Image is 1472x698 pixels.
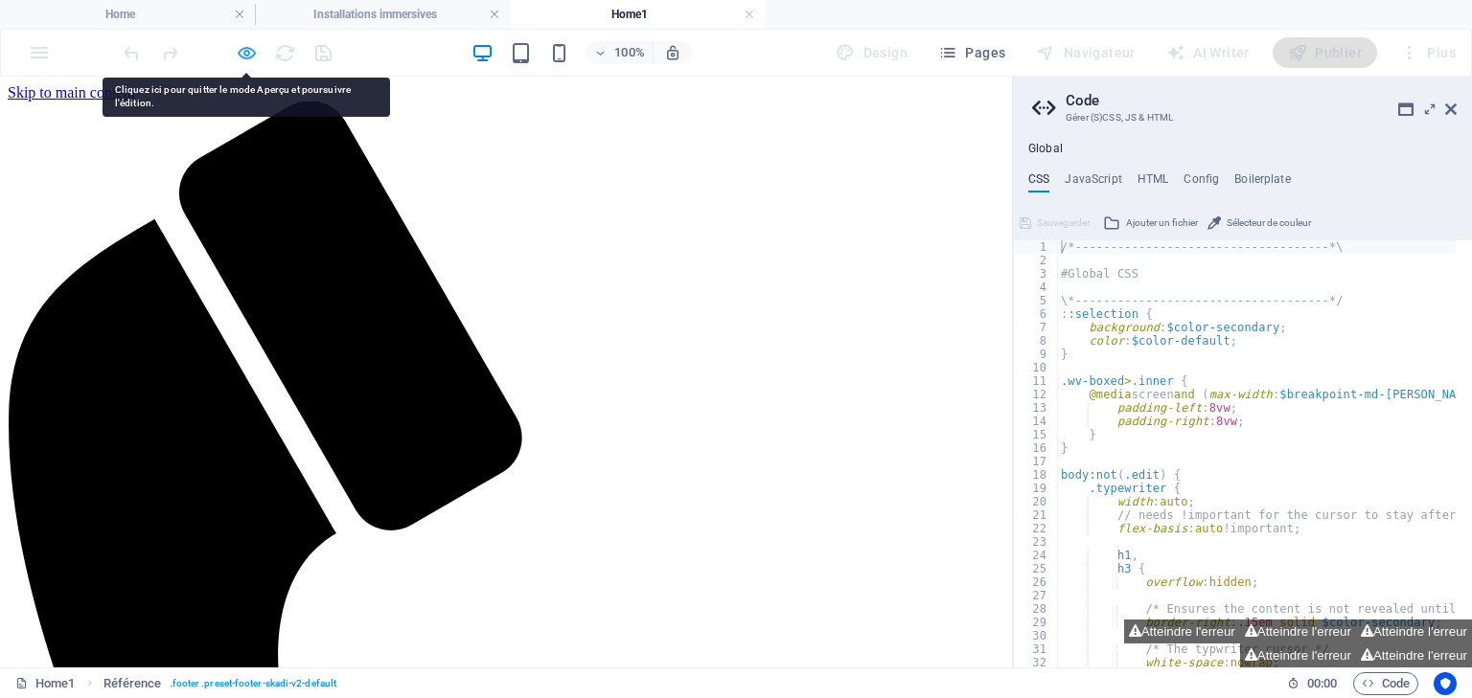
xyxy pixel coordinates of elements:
button: Atteindre l'erreur [1356,619,1472,643]
h4: HTML [1138,172,1169,193]
span: Code [1362,672,1410,695]
div: 3 [1014,267,1059,281]
div: 27 [1014,589,1059,602]
h3: Gérer (S)CSS, JS & HTML [1066,109,1418,126]
h2: Code [1066,92,1457,109]
button: Pages [931,37,1013,68]
h4: Config [1184,172,1219,193]
div: 19 [1014,482,1059,495]
span: Sélecteur de couleur [1227,212,1311,235]
button: Atteindre l'erreur [1356,643,1472,667]
div: 6 [1014,307,1059,321]
span: Pages [938,43,1005,62]
h4: JavaScript [1065,172,1121,193]
button: Atteindre l'erreur [1240,619,1356,643]
h4: Global [1028,142,1063,157]
button: Code [1353,672,1418,695]
button: Atteindre l'erreur [1240,643,1356,667]
div: 18 [1014,468,1059,482]
a: Skip to main content [8,8,135,24]
span: . footer .preset-footer-skadi-v2-default [170,672,337,695]
div: 25 [1014,562,1059,575]
button: 100% [586,41,654,64]
span: : [1321,676,1323,690]
span: 00 00 [1307,672,1337,695]
button: Sélecteur de couleur [1205,212,1314,235]
span: Cliquez pour sélectionner. Double-cliquez pour modifier. [103,672,162,695]
div: 11 [1014,374,1059,388]
div: 9 [1014,348,1059,361]
h6: 100% [614,41,645,64]
div: Design (Ctrl+Alt+Y) [828,37,915,68]
h4: Installations immersives [255,4,510,25]
nav: breadcrumb [103,672,336,695]
div: 29 [1014,616,1059,629]
div: 1 [1014,240,1059,254]
div: 21 [1014,508,1059,522]
div: 23 [1014,535,1059,549]
div: 12 [1014,388,1059,401]
h4: Home1 [510,4,765,25]
div: 13 [1014,401,1059,415]
div: 24 [1014,549,1059,562]
i: Lors du redimensionnement, ajuster automatiquement le niveau de zoom en fonction de l'appareil sé... [664,44,681,61]
button: Ajouter un fichier [1100,212,1201,235]
button: Usercentrics [1434,672,1457,695]
span: Ajouter un fichier [1126,212,1198,235]
div: 22 [1014,522,1059,535]
div: 5 [1014,294,1059,307]
div: 14 [1014,415,1059,428]
div: 17 [1014,455,1059,468]
button: Atteindre l'erreur [1124,619,1240,643]
h6: Durée de la session [1287,672,1338,695]
div: 10 [1014,361,1059,374]
div: 2 [1014,254,1059,267]
div: 7 [1014,321,1059,334]
div: 15 [1014,428,1059,441]
div: 4 [1014,281,1059,294]
div: 26 [1014,575,1059,589]
h4: Boilerplate [1234,172,1291,193]
div: 8 [1014,334,1059,348]
div: 28 [1014,602,1059,616]
h4: CSS [1028,172,1049,193]
a: Cliquez pour annuler la sélection. Double-cliquez pour ouvrir Pages. [15,672,76,695]
div: 16 [1014,441,1059,455]
div: 20 [1014,495,1059,508]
